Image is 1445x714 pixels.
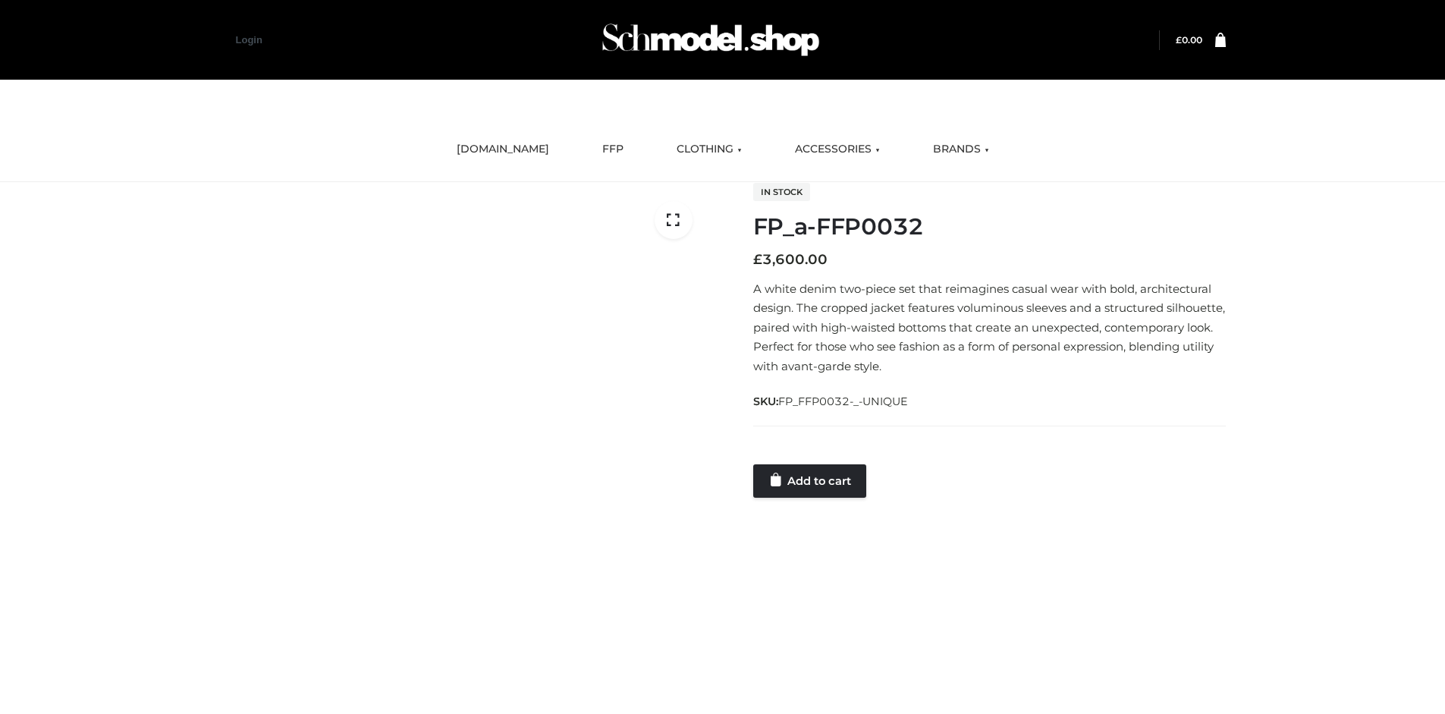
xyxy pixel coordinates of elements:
[597,10,825,70] img: Schmodel Admin 964
[753,183,810,201] span: In stock
[922,133,1001,166] a: BRANDS
[753,464,866,498] a: Add to cart
[778,395,908,408] span: FP_FFP0032-_-UNIQUE
[753,251,828,268] bdi: 3,600.00
[1176,34,1202,46] bdi: 0.00
[1176,34,1182,46] span: £
[236,34,262,46] a: Login
[753,251,762,268] span: £
[665,133,753,166] a: CLOTHING
[784,133,891,166] a: ACCESSORIES
[753,279,1226,376] p: A white denim two-piece set that reimagines casual wear with bold, architectural design. The crop...
[591,133,635,166] a: FFP
[1176,34,1202,46] a: £0.00
[753,213,1226,241] h1: FP_a-FFP0032
[445,133,561,166] a: [DOMAIN_NAME]
[753,392,909,410] span: SKU:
